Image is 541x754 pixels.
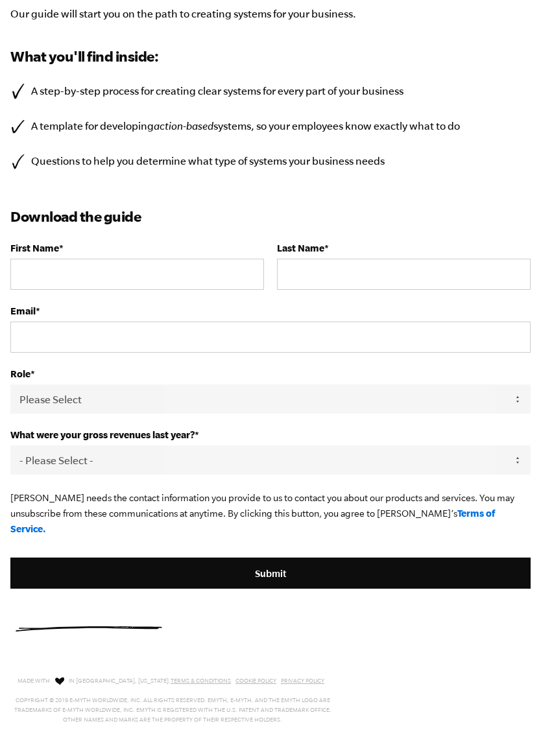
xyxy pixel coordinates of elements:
i: action-based [154,120,213,132]
li: Questions to help you determine what type of systems your business needs [10,152,531,170]
p: [PERSON_NAME] needs the contact information you provide to us to contact you about our products a... [10,490,531,537]
li: A step-by-step process for creating clear systems for every part of your business [10,82,531,100]
span: Role [10,368,30,379]
p: Made with in [GEOGRAPHIC_DATA], [US_STATE]. Copyright © 2019 E-Myth Worldwide, Inc. All rights re... [10,674,335,725]
a: Privacy Policy [281,677,324,684]
span: Last Name [277,242,324,253]
span: Email [10,305,36,316]
img: Love [55,677,64,685]
a: Cookie Policy [235,677,276,684]
span: What were your gross revenues last year? [10,429,195,440]
h3: What you'll find inside: [10,46,531,67]
a: Terms & Conditions [171,677,231,684]
iframe: Chat Widget [476,692,541,754]
input: Submit [10,558,531,589]
h3: Download the guide [10,206,531,227]
span: First Name [10,242,59,253]
li: A template for developing systems, so your employees know exactly what to do [10,117,531,135]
